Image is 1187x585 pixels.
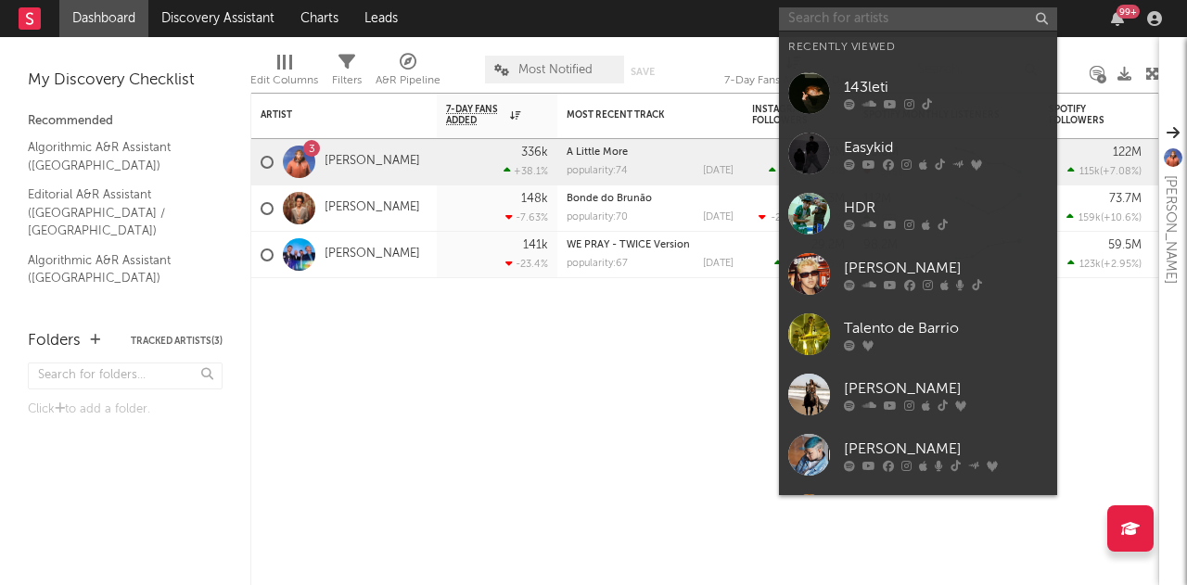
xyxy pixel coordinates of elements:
[779,364,1057,425] a: [PERSON_NAME]
[1117,5,1140,19] div: 99 +
[505,211,548,223] div: -7.63 %
[779,485,1057,545] a: ECKO
[844,377,1048,400] div: [PERSON_NAME]
[567,240,690,250] a: WE PRAY - TWICE Version
[521,193,548,205] div: 148k
[332,70,362,92] div: Filters
[771,213,801,223] span: -25.6k
[325,247,420,262] a: [PERSON_NAME]
[28,330,81,352] div: Folders
[1067,258,1142,270] div: ( )
[28,250,204,288] a: Algorithmic A&R Assistant ([GEOGRAPHIC_DATA])
[325,200,420,216] a: [PERSON_NAME]
[567,259,628,269] div: popularity: 67
[1108,239,1142,251] div: 59.5M
[567,240,734,250] div: WE PRAY - TWICE Version
[779,63,1057,123] a: 143leti
[567,147,734,158] div: A Little More
[724,46,863,100] div: 7-Day Fans Added (7-Day Fans Added)
[844,257,1048,279] div: [PERSON_NAME]
[724,70,863,92] div: 7-Day Fans Added (7-Day Fans Added)
[779,184,1057,244] a: HDR
[844,317,1048,339] div: Talento de Barrio
[844,76,1048,98] div: 143leti
[769,165,845,177] div: ( )
[567,194,652,204] a: Bonde do Brunão
[759,211,845,223] div: ( )
[567,212,628,223] div: popularity: 70
[703,259,734,269] div: [DATE]
[774,258,845,270] div: ( )
[28,362,223,389] input: Search for folders...
[703,166,734,176] div: [DATE]
[325,154,420,170] a: [PERSON_NAME]
[332,46,362,100] div: Filters
[844,136,1048,159] div: Easykid
[28,399,223,421] div: Click to add a folder.
[518,64,593,76] span: Most Notified
[1067,165,1142,177] div: ( )
[788,36,1048,58] div: Recently Viewed
[631,67,655,77] button: Save
[779,7,1057,31] input: Search for artists
[250,70,318,92] div: Edit Columns
[752,104,817,126] div: Instagram Followers
[779,244,1057,304] a: [PERSON_NAME]
[505,258,548,270] div: -23.4 %
[28,110,223,133] div: Recommended
[504,165,548,177] div: +38.1 %
[1066,211,1142,223] div: ( )
[521,146,548,159] div: 336k
[1079,260,1101,270] span: 123k
[1109,193,1142,205] div: 73.7M
[1104,260,1139,270] span: +2.95 %
[703,212,734,223] div: [DATE]
[1113,146,1142,159] div: 122M
[28,184,204,241] a: Editorial A&R Assistant ([GEOGRAPHIC_DATA] / [GEOGRAPHIC_DATA])
[1104,213,1139,223] span: +10.6 %
[261,109,400,121] div: Artist
[779,425,1057,485] a: [PERSON_NAME]
[1111,11,1124,26] button: 99+
[28,137,204,175] a: Algorithmic A&R Assistant ([GEOGRAPHIC_DATA])
[1079,213,1101,223] span: 159k
[446,104,505,126] span: 7-Day Fans Added
[844,197,1048,219] div: HDR
[523,239,548,251] div: 141k
[28,70,223,92] div: My Discovery Checklist
[567,109,706,121] div: Most Recent Track
[567,194,734,204] div: Bonde do Brunão
[376,46,440,100] div: A&R Pipeline
[844,438,1048,460] div: [PERSON_NAME]
[1159,175,1181,284] div: [PERSON_NAME]
[567,166,628,176] div: popularity: 74
[131,337,223,346] button: Tracked Artists(3)
[567,147,628,158] a: A Little More
[779,123,1057,184] a: Easykid
[779,304,1057,364] a: Talento de Barrio
[1103,167,1139,177] span: +7.08 %
[1049,104,1114,126] div: Spotify Followers
[250,46,318,100] div: Edit Columns
[376,70,440,92] div: A&R Pipeline
[1079,167,1100,177] span: 115k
